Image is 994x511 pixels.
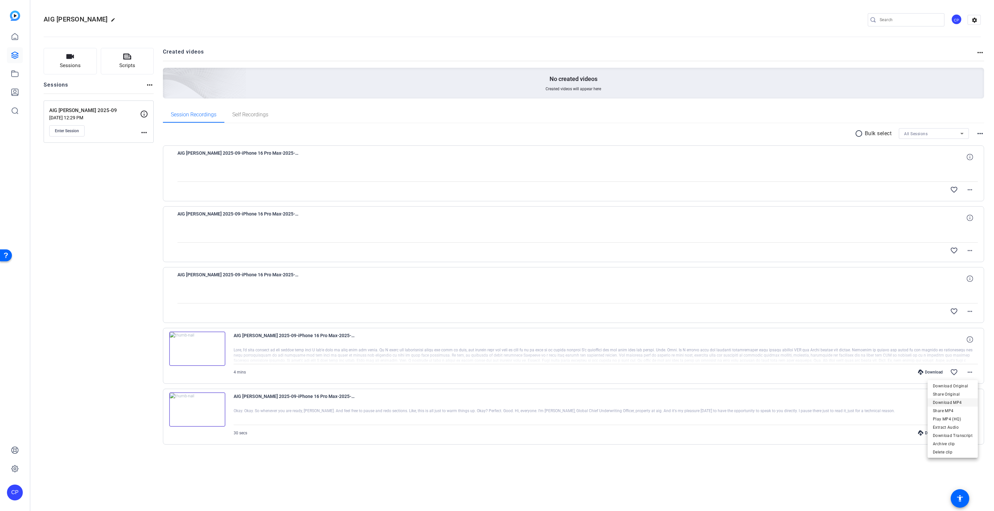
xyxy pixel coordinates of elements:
span: Download Original [933,382,973,390]
span: Share MP4 [933,407,973,415]
span: Download Transcript [933,432,973,440]
span: Extract Audio [933,423,973,431]
span: Delete clip [933,448,973,456]
span: Share Original [933,390,973,398]
span: Play MP4 (HQ) [933,415,973,423]
span: Download MP4 [933,399,973,407]
span: Archive clip [933,440,973,448]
